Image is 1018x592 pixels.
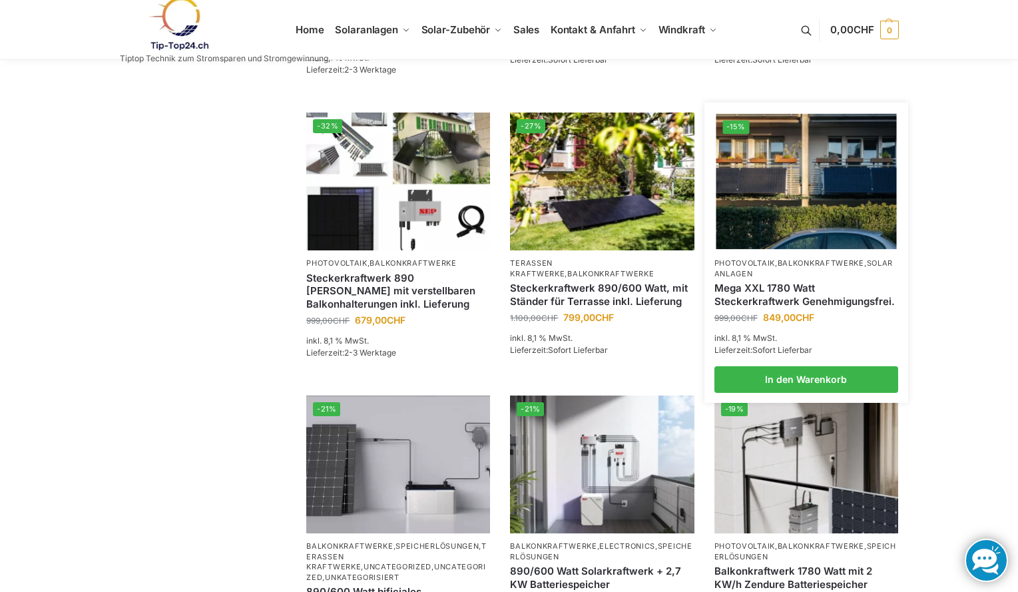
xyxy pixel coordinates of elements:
[120,55,328,63] p: Tiptop Technik zum Stromsparen und Stromgewinnung
[752,345,812,355] span: Sofort Lieferbar
[714,366,898,393] a: In den Warenkorb legen: „Mega XXL 1780 Watt Steckerkraftwerk Genehmigungsfrei.“
[510,541,597,551] a: Balkonkraftwerke
[714,55,812,65] span: Lieferzeit:
[510,258,694,279] p: ,
[778,541,864,551] a: Balkonkraftwerke
[510,113,694,250] a: -27%Steckerkraftwerk 890/600 Watt, mit Ständer für Terrasse inkl. Lieferung
[306,348,396,358] span: Lieferzeit:
[714,313,758,323] bdi: 999,00
[306,316,350,326] bdi: 999,00
[344,65,396,75] span: 2-3 Werktage
[306,541,393,551] a: Balkonkraftwerke
[796,312,814,323] span: CHF
[513,23,540,36] span: Sales
[335,23,398,36] span: Solaranlagen
[714,258,893,278] a: Solaranlagen
[595,312,614,323] span: CHF
[714,541,896,561] a: Speicherlösungen
[306,396,490,533] img: ASE 1000 Batteriespeicher
[714,282,898,308] a: Mega XXL 1780 Watt Steckerkraftwerk Genehmigungsfrei.
[510,396,694,533] a: -21%Steckerkraftwerk mit 2,7kwh-Speicher
[510,313,558,323] bdi: 1.100,00
[658,23,705,36] span: Windkraft
[716,114,896,249] a: -15%2 Balkonkraftwerke
[854,23,874,36] span: CHF
[763,312,814,323] bdi: 849,00
[355,314,405,326] bdi: 679,00
[716,114,896,249] img: 2 Balkonkraftwerke
[830,23,874,36] span: 0,00
[567,269,654,278] a: Balkonkraftwerke
[752,55,812,65] span: Sofort Lieferbar
[364,562,431,571] a: Uncategorized
[306,113,490,250] img: 860 Watt Komplett mit Balkonhalterung
[395,541,479,551] a: Speicherlösungen
[306,541,490,583] p: , , , , ,
[510,541,694,562] p: , ,
[306,258,490,268] p: ,
[306,113,490,250] a: -32%860 Watt Komplett mit Balkonhalterung
[306,396,490,533] a: -21%ASE 1000 Batteriespeicher
[714,396,898,533] img: Zendure-solar-flow-Batteriespeicher für Balkonkraftwerke
[344,348,396,358] span: 2-3 Werktage
[306,272,490,311] a: Steckerkraftwerk 890 Watt mit verstellbaren Balkonhalterungen inkl. Lieferung
[714,258,898,279] p: , ,
[741,313,758,323] span: CHF
[599,541,655,551] a: Electronics
[714,541,898,562] p: , ,
[325,573,399,582] a: Unkategorisiert
[421,23,491,36] span: Solar-Zubehör
[714,332,898,344] p: inkl. 8,1 % MwSt.
[563,312,614,323] bdi: 799,00
[306,65,396,75] span: Lieferzeit:
[510,396,694,533] img: Steckerkraftwerk mit 2,7kwh-Speicher
[714,396,898,533] a: -19%Zendure-solar-flow-Batteriespeicher für Balkonkraftwerke
[333,316,350,326] span: CHF
[548,345,608,355] span: Sofort Lieferbar
[714,565,898,591] a: Balkonkraftwerk 1780 Watt mit 2 KW/h Zendure Batteriespeicher
[714,345,812,355] span: Lieferzeit:
[510,55,608,65] span: Lieferzeit:
[306,335,490,347] p: inkl. 8,1 % MwSt.
[541,313,558,323] span: CHF
[510,113,694,250] img: Steckerkraftwerk 890/600 Watt, mit Ständer für Terrasse inkl. Lieferung
[370,258,456,268] a: Balkonkraftwerke
[714,541,775,551] a: Photovoltaik
[510,345,608,355] span: Lieferzeit:
[778,258,864,268] a: Balkonkraftwerke
[548,55,608,65] span: Sofort Lieferbar
[510,541,692,561] a: Speicherlösungen
[306,562,486,581] a: Uncategorized
[306,258,367,268] a: Photovoltaik
[387,314,405,326] span: CHF
[830,10,898,50] a: 0,00CHF 0
[510,258,565,278] a: Terassen Kraftwerke
[714,258,775,268] a: Photovoltaik
[306,541,487,571] a: Terassen Kraftwerke
[551,23,635,36] span: Kontakt & Anfahrt
[880,21,899,39] span: 0
[510,332,694,344] p: inkl. 8,1 % MwSt.
[510,282,694,308] a: Steckerkraftwerk 890/600 Watt, mit Ständer für Terrasse inkl. Lieferung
